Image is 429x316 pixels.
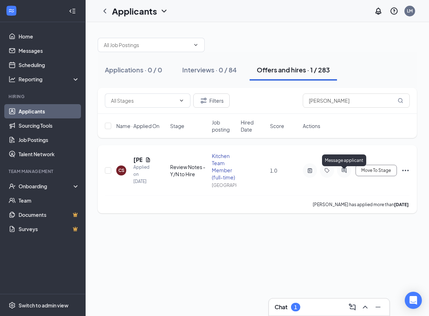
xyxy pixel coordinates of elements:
[19,208,80,222] a: DocumentsCrown
[212,182,237,188] div: [GEOGRAPHIC_DATA]
[19,29,80,44] a: Home
[407,8,413,14] div: LM
[398,98,403,103] svg: MagnifyingGlass
[19,44,80,58] a: Messages
[356,165,397,176] button: Move To Stage
[8,7,15,14] svg: WorkstreamLogo
[361,303,369,311] svg: ChevronUp
[270,167,277,174] span: 1.0
[241,119,266,133] span: Hired Date
[19,302,68,309] div: Switch to admin view
[9,168,78,174] div: Team Management
[69,7,76,15] svg: Collapse
[303,122,320,129] span: Actions
[170,122,184,129] span: Stage
[170,163,207,178] div: Review Notes - Y/N to Hire
[116,122,159,129] span: Name · Applied On
[372,301,384,313] button: Minimize
[374,7,383,15] svg: Notifications
[270,122,284,129] span: Score
[9,76,16,83] svg: Analysis
[19,222,80,236] a: SurveysCrown
[111,97,176,105] input: All Stages
[374,303,382,311] svg: Minimize
[19,76,80,83] div: Reporting
[179,98,184,103] svg: ChevronDown
[9,93,78,100] div: Hiring
[193,93,230,108] button: Filter Filters
[405,292,422,309] div: Open Intercom Messenger
[199,96,208,105] svg: Filter
[101,7,109,15] svg: ChevronLeft
[145,157,151,163] svg: Document
[394,202,409,207] b: [DATE]
[19,147,80,161] a: Talent Network
[303,93,410,108] input: Search in offers and hires
[359,301,371,313] button: ChevronUp
[19,183,73,190] div: Onboarding
[306,168,314,173] svg: ActiveNote
[390,7,398,15] svg: QuestionInfo
[19,58,80,72] a: Scheduling
[361,168,391,173] span: Move To Stage
[112,5,157,17] h1: Applicants
[104,41,190,49] input: All Job Postings
[160,7,168,15] svg: ChevronDown
[348,303,357,311] svg: ComposeMessage
[294,304,297,310] div: 1
[133,164,151,185] div: Applied on [DATE]
[257,65,330,74] div: Offers and hires · 1 / 283
[322,154,366,166] div: Message applicant
[105,65,162,74] div: Applications · 0 / 0
[212,119,237,133] span: Job posting
[118,167,124,173] div: CS
[19,133,80,147] a: Job Postings
[182,65,237,74] div: Interviews · 0 / 84
[340,168,348,173] svg: ActiveChat
[9,302,16,309] svg: Settings
[19,118,80,133] a: Sourcing Tools
[401,166,410,175] svg: Ellipses
[275,303,287,311] h3: Chat
[19,193,80,208] a: Team
[347,301,358,313] button: ComposeMessage
[323,168,331,173] svg: Tag
[9,183,16,190] svg: UserCheck
[193,42,199,48] svg: ChevronDown
[19,104,80,118] a: Applicants
[313,202,410,208] p: [PERSON_NAME] has applied more than .
[212,152,237,181] div: Kitchen Team Member (full-time)
[133,156,142,164] h5: [PERSON_NAME]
